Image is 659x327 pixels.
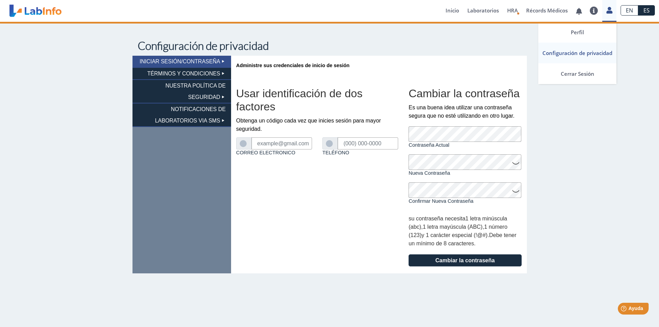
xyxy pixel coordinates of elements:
p: Es una buena idea utilizar una contraseña segura que no esté utilizando en otro lugar. [409,103,521,120]
label: Nueva Contraseña [409,170,521,176]
li: NUESTRA POLÍTICA DE SEGURIDAD [132,80,231,103]
iframe: Help widget launcher [597,300,651,319]
input: (000) 000-0000 [338,137,398,149]
input: example@gmail.com [251,137,312,149]
button: Cambiar la contraseña [409,254,521,266]
span: su contraseña necesita [409,216,465,221]
a: EN [621,5,638,16]
h1: Configuración de privacidad [138,39,522,52]
label: Contraseña Actual [409,142,521,148]
h2: Cambiar la contraseña [409,87,521,100]
span: y 1 carácter especial (!@#) [422,232,488,238]
a: Perfil [538,22,616,43]
a: Configuración de privacidad [538,43,616,63]
span: Debe tener un mínimo de 8 caracteres [409,232,516,246]
span: 1 letra mayúscula (ABC) [423,224,483,230]
label: Correo Electronico [236,150,312,155]
a: Cerrar Sesión [538,63,616,84]
span: HRA [507,7,518,14]
p: Administre sus credenciales de inicio de sesión [236,62,522,70]
label: Confirmar Nueva Contraseña [409,198,521,204]
span: 1 número (123) [409,224,507,238]
div: , , . . [409,215,521,248]
a: ES [638,5,655,16]
li: TÉRMINOS Y CONDICIONES [132,68,231,80]
li: INICIAR SESIÓN/CONTRASEÑA [132,56,231,68]
p: Obtenga un código cada vez que inicies sesión para mayor seguridad. [236,117,399,133]
label: Teléfono [322,150,398,155]
span: 1 letra minúscula (abc) [409,216,507,230]
li: NOTIFICACIONES DE LABORATORIOS VIA SMS [132,103,231,127]
h2: Usar identificación de dos factores [236,87,399,113]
